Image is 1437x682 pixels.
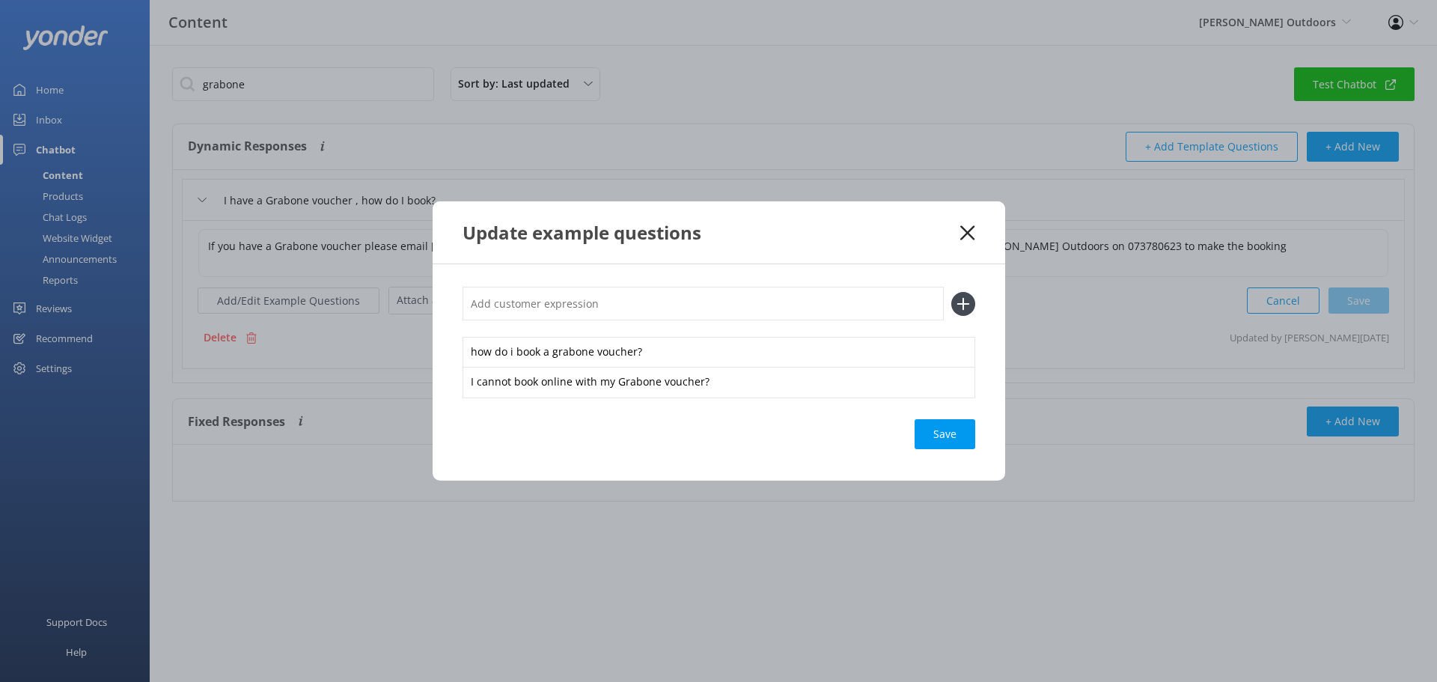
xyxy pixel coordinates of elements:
button: Save [915,419,975,449]
div: Update example questions [463,220,961,245]
div: I cannot book online with my Grabone voucher? [463,367,975,398]
button: Close [960,225,974,240]
div: how do i book a grabone voucher? [463,337,975,368]
input: Add customer expression [463,287,944,320]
